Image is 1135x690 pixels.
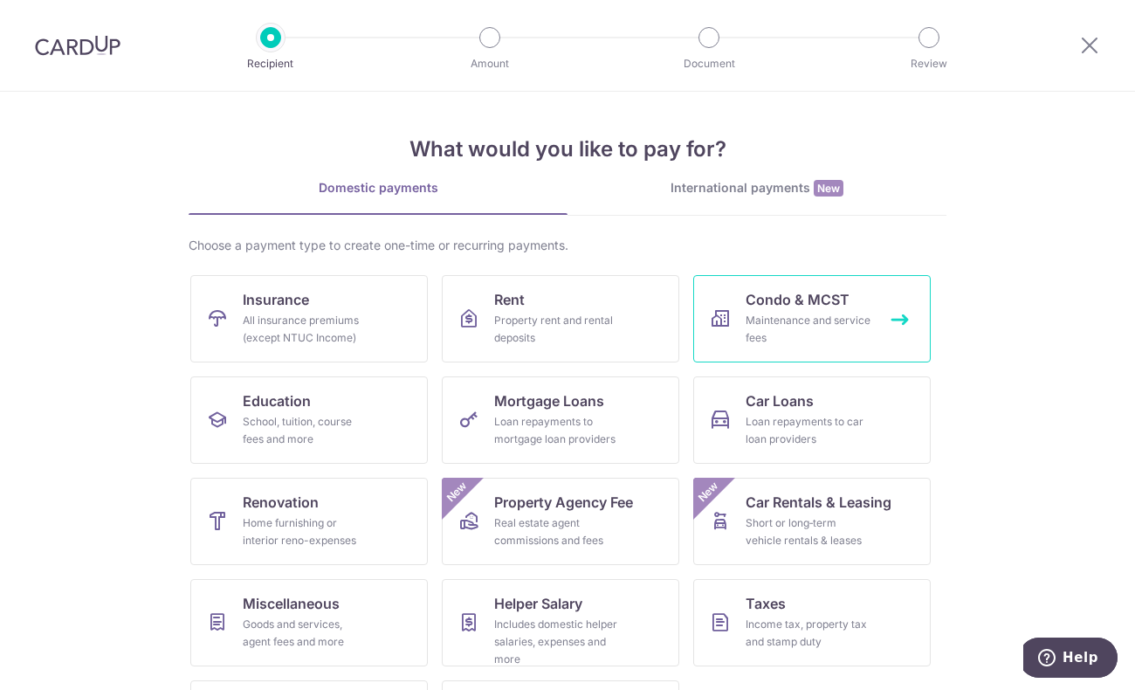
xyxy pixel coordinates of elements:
span: Insurance [243,289,309,310]
div: School, tuition, course fees and more [243,413,368,448]
img: CardUp [35,35,120,56]
span: Helper Salary [494,593,582,614]
a: Property Agency FeeReal estate agent commissions and feesNew [442,478,679,565]
div: All insurance premiums (except NTUC Income) [243,312,368,347]
p: Amount [425,55,554,72]
div: Short or long‑term vehicle rentals & leases [746,514,871,549]
iframe: Opens a widget where you can find more information [1023,638,1118,681]
a: RentProperty rent and rental deposits [442,275,679,362]
span: Mortgage Loans [494,390,604,411]
a: Condo & MCSTMaintenance and service fees [693,275,931,362]
a: Mortgage LoansLoan repayments to mortgage loan providers [442,376,679,464]
span: New [814,180,843,197]
span: Help [39,12,75,28]
span: New [694,478,723,507]
div: Includes domestic helper salaries, expenses and more [494,616,620,668]
a: EducationSchool, tuition, course fees and more [190,376,428,464]
a: Car Rentals & LeasingShort or long‑term vehicle rentals & leasesNew [693,478,931,565]
span: Condo & MCST [746,289,850,310]
div: Property rent and rental deposits [494,312,620,347]
div: Income tax, property tax and stamp duty [746,616,871,651]
h4: What would you like to pay for? [189,134,946,165]
a: MiscellaneousGoods and services, agent fees and more [190,579,428,666]
span: Taxes [746,593,786,614]
span: Property Agency Fee [494,492,633,513]
span: Car Loans [746,390,814,411]
p: Document [644,55,774,72]
div: Home furnishing or interior reno-expenses [243,514,368,549]
div: Choose a payment type to create one-time or recurring payments. [189,237,946,254]
span: Education [243,390,311,411]
a: Helper SalaryIncludes domestic helper salaries, expenses and more [442,579,679,666]
div: International payments [567,179,946,197]
div: Loan repayments to car loan providers [746,413,871,448]
div: Domestic payments [189,179,567,197]
div: Real estate agent commissions and fees [494,514,620,549]
a: TaxesIncome tax, property tax and stamp duty [693,579,931,666]
a: Car LoansLoan repayments to car loan providers [693,376,931,464]
a: RenovationHome furnishing or interior reno-expenses [190,478,428,565]
span: Renovation [243,492,319,513]
a: InsuranceAll insurance premiums (except NTUC Income) [190,275,428,362]
div: Goods and services, agent fees and more [243,616,368,651]
span: Car Rentals & Leasing [746,492,891,513]
span: Miscellaneous [243,593,340,614]
div: Maintenance and service fees [746,312,871,347]
span: New [443,478,471,507]
div: Loan repayments to mortgage loan providers [494,413,620,448]
span: Rent [494,289,525,310]
p: Recipient [206,55,335,72]
p: Review [864,55,994,72]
